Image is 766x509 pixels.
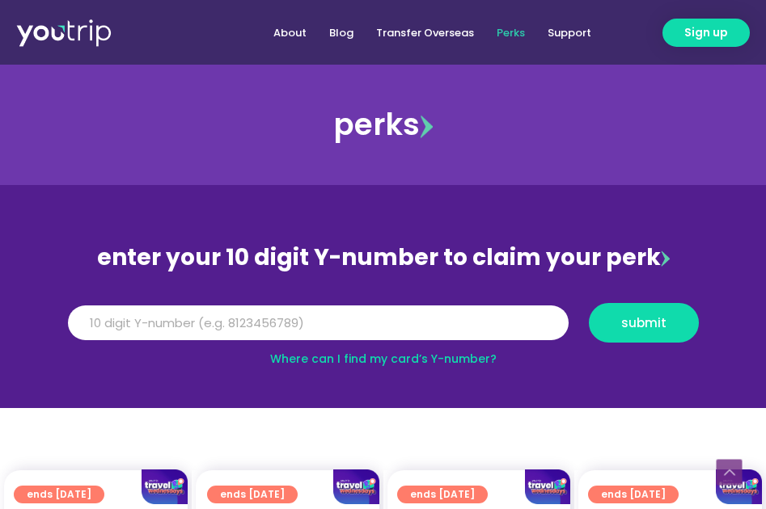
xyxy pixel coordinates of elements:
input: 10 digit Y-number (e.g. 8123456789) [68,305,569,341]
span: Sign up [684,24,728,41]
a: Support [536,18,603,48]
nav: Menu [163,18,603,48]
div: enter your 10 digit Y-number to claim your perk [60,237,707,279]
a: Transfer Overseas [365,18,485,48]
a: Blog [318,18,365,48]
span: submit [621,317,667,329]
a: About [262,18,318,48]
a: Where can I find my card’s Y-number? [270,351,497,367]
a: Perks [485,18,536,48]
form: Y Number [68,303,699,355]
button: submit [589,303,699,343]
a: Sign up [662,19,750,47]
